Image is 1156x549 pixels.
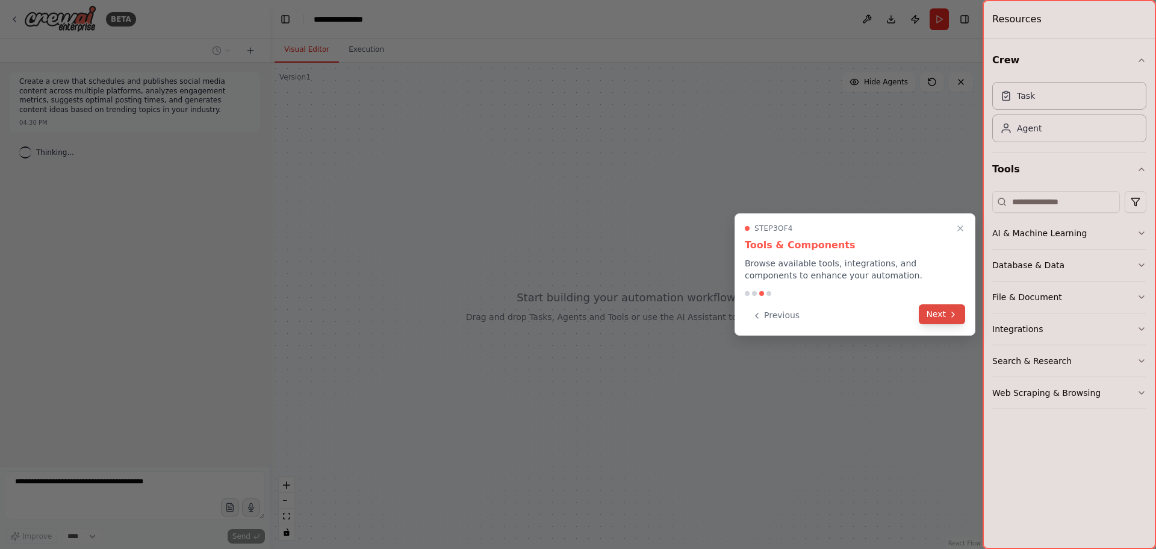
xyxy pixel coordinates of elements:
button: Previous [745,306,807,325]
button: Hide left sidebar [277,11,294,28]
p: Browse available tools, integrations, and components to enhance your automation. [745,257,965,281]
h3: Tools & Components [745,238,965,253]
span: Step 3 of 4 [754,224,793,233]
button: Close walkthrough [953,221,968,236]
button: Next [919,304,965,324]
